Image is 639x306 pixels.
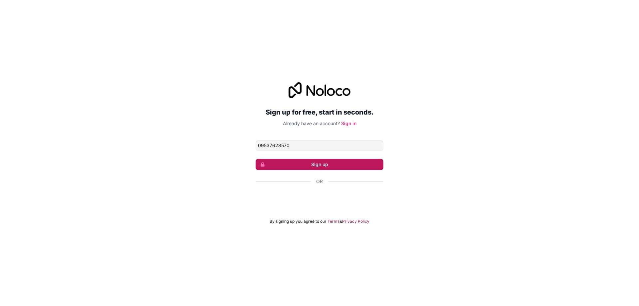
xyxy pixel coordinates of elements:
[283,121,340,126] span: Already have an account?
[342,219,369,224] a: Privacy Policy
[270,219,326,224] span: By signing up you agree to our
[256,159,383,170] button: Sign up
[256,140,383,151] input: Email address
[316,178,323,185] span: Or
[252,192,387,207] iframe: Button na Mag-sign in gamit ang Google
[256,106,383,118] h2: Sign up for free, start in seconds.
[339,219,342,224] span: &
[341,121,356,126] a: Sign in
[327,219,339,224] a: Terms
